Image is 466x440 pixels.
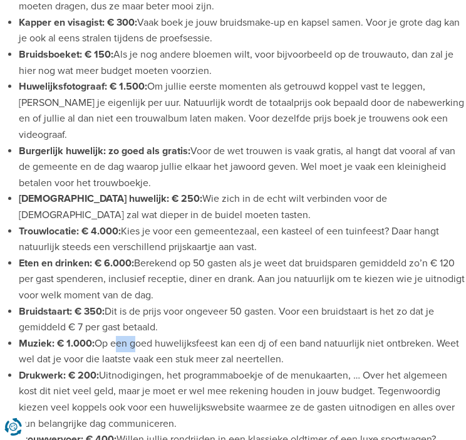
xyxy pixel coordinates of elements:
[19,80,147,93] strong: Huwelijksfotograaf: € 1.500:
[19,257,134,270] strong: Eten en drinken: € 6.000:
[19,79,466,143] li: Om jullie eerste momenten als getrouwd koppel vast te leggen, [PERSON_NAME] je eigenlijk per uur....
[19,145,190,157] strong: Burgerlijk huwelijk: zo goed als gratis:
[19,225,121,238] strong: Trouwlocatie: € 4.000:
[19,192,202,205] strong: [DEMOGRAPHIC_DATA] huwelijk: € 250:
[19,368,466,432] li: Uitnodigingen, het programmaboekje of de menukaarten, … Over het algemeen kost dit niet veel geld...
[19,336,466,368] li: Op een goed huwelijksfeest kan een dj of een band natuurlijk niet ontbreken. Weet wel dat je voor...
[19,191,466,223] li: Wie zich in de echt wilt verbinden voor de [DEMOGRAPHIC_DATA] zal wat dieper in de buidel moeten ...
[19,47,466,79] li: Als je nog andere bloemen wilt, voor bijvoorbeeld op de trouwauto, dan zal je hier nog wat meer b...
[19,305,105,318] strong: Bruidstaart: € 350:
[19,15,466,47] li: Vaak boek je jouw bruidsmake-up en kapsel samen. Voor je grote dag kan je ook al eens stralen tij...
[19,16,137,29] strong: Kapper en visagist: € 300:
[19,337,95,350] strong: Muziek: € 1.000:
[19,256,466,304] li: Berekend op 50 gasten als je weet dat bruidsparen gemiddeld zo’n € 120 per gast spenderen, inclus...
[19,48,113,61] strong: Bruidsboeket: € 150:
[19,144,466,192] li: Voor de wet trouwen is vaak gratis, al hangt dat vooral af van de gemeente en de dag waarop julli...
[19,304,466,336] li: Dit is de prijs voor ongeveer 50 gasten. Voor een bruidstaart is het zo dat je gemiddeld € 7 per ...
[19,369,99,382] strong: Drukwerk: € 200:
[19,224,466,256] li: Kies je voor een gemeentezaal, een kasteel of een tuinfeest? Daar hangt natuurlijk steeds een ver...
